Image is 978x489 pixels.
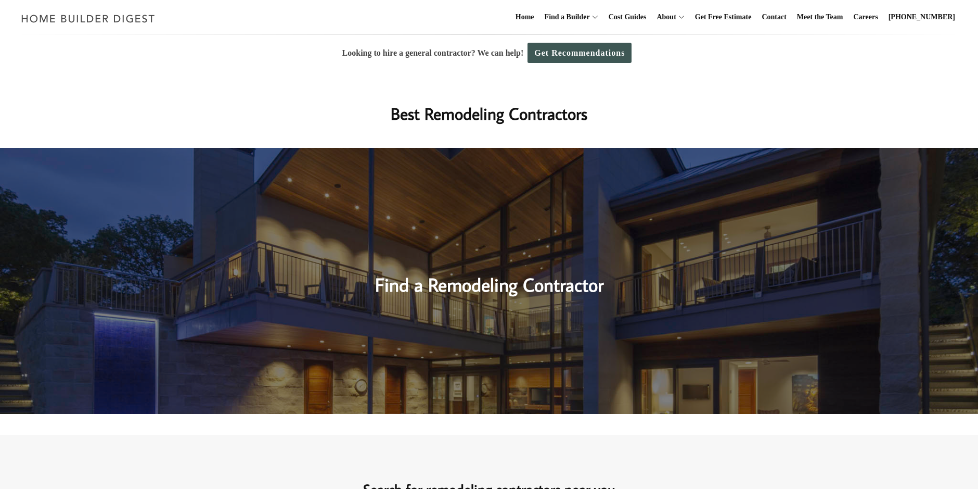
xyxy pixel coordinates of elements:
a: Get Free Estimate [691,1,756,34]
a: Find a Builder [541,1,590,34]
a: Home [511,1,538,34]
a: Get Recommendations [527,43,632,63]
a: Meet the Team [793,1,847,34]
a: Careers [850,1,882,34]
a: [PHONE_NUMBER] [884,1,959,34]
a: Contact [757,1,790,34]
h1: Best Remodeling Contractors [281,101,697,126]
img: Home Builder Digest [17,8,160,29]
a: Cost Guides [604,1,651,34]
h2: Find a Remodeling Contractor [268,252,710,299]
a: About [652,1,676,34]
